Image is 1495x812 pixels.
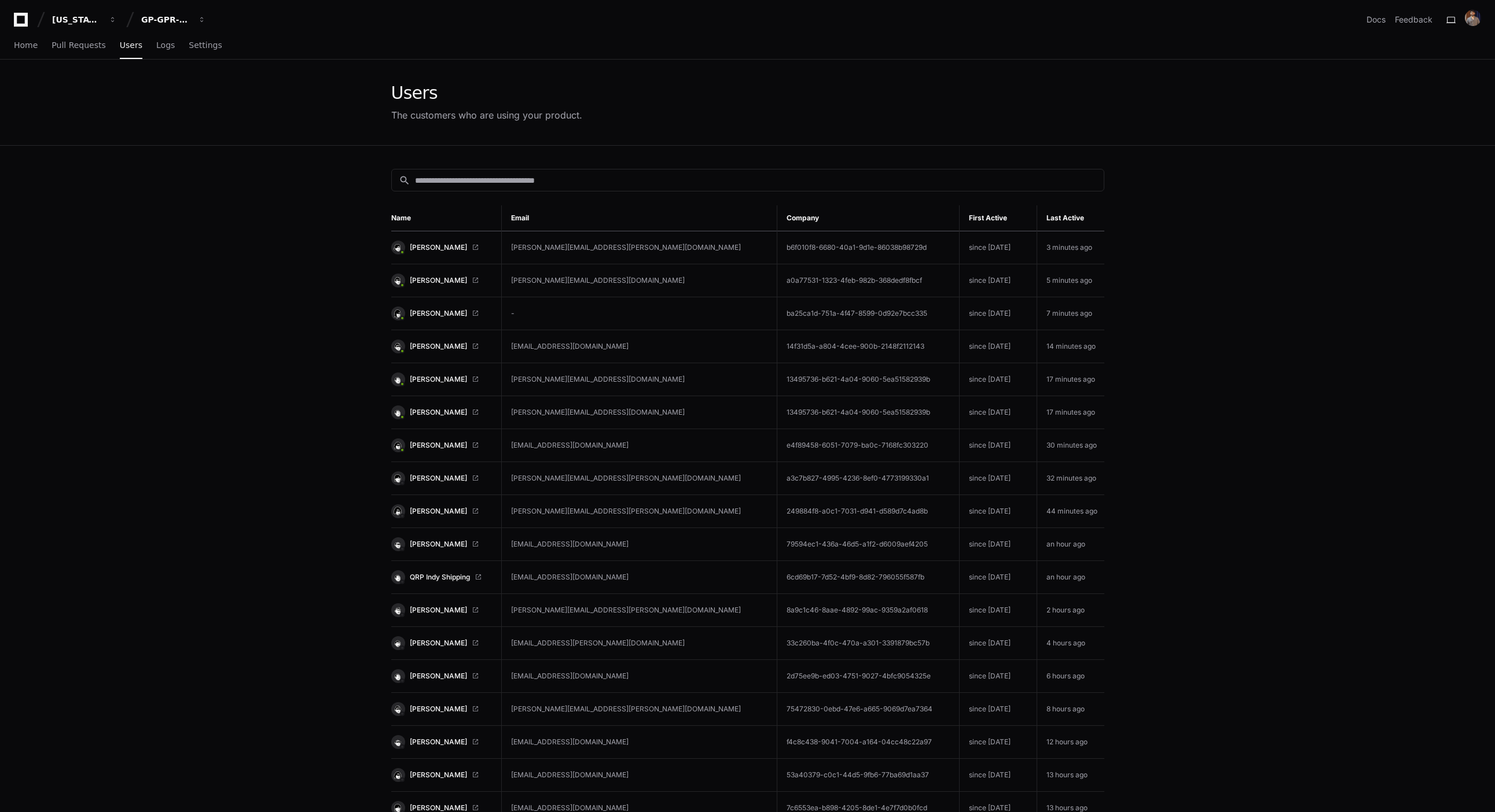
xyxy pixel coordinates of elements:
[392,407,403,418] img: 10.svg
[392,604,403,615] img: 7.svg
[777,264,959,297] td: a0a77531-1323-4feb-982b-368dedf8fbcf
[392,374,403,385] img: 10.svg
[501,297,777,330] td: -
[189,42,222,49] span: Settings
[960,627,1037,660] td: since [DATE]
[1037,429,1104,462] td: 30 minutes ago
[777,627,959,660] td: 33c260ba-4f0c-470a-a301-3391879bc57b
[391,735,492,749] a: [PERSON_NAME]
[391,768,492,782] a: [PERSON_NAME]
[1037,693,1104,726] td: 8 hours ago
[501,330,777,363] td: [EMAIL_ADDRESS][DOMAIN_NAME]
[1037,330,1104,363] td: 14 minutes ago
[960,396,1037,429] td: since [DATE]
[391,471,492,485] a: [PERSON_NAME]
[777,363,959,396] td: 13495736-b621-4a04-9060-5ea51582939b
[1037,660,1104,693] td: 6 hours ago
[391,205,502,231] th: Name
[391,241,492,254] a: [PERSON_NAME]
[777,693,959,726] td: 75472830-0ebd-47e6-a665-9069d7ea7364
[1037,561,1104,594] td: an hour ago
[777,759,959,792] td: 53a40379-c0c1-44d5-9fb6-77ba69d1aa37
[410,375,467,384] span: [PERSON_NAME]
[392,703,403,714] img: 6.svg
[47,9,122,30] button: [US_STATE] Pacific
[392,473,403,483] img: 1.svg
[777,594,959,627] td: 8a9c1c46-8aae-4892-99ac-9359a2af0618
[1367,14,1386,25] a: Docs
[1037,528,1104,561] td: an hour ago
[189,32,222,59] a: Settings
[410,408,467,417] span: [PERSON_NAME]
[1037,462,1104,495] td: 32 minutes ago
[392,242,403,253] img: 14.svg
[391,274,492,287] a: [PERSON_NAME]
[1037,264,1104,297] td: 5 minutes ago
[960,759,1037,792] td: since [DATE]
[777,660,959,693] td: 2d75ee9b-ed03-4751-9027-4bfc9054325e
[410,704,467,714] span: [PERSON_NAME]
[410,606,467,615] span: [PERSON_NAME]
[410,540,467,549] span: [PERSON_NAME]
[501,561,777,594] td: [EMAIL_ADDRESS][DOMAIN_NAME]
[14,42,38,49] span: Home
[960,594,1037,627] td: since [DATE]
[777,231,959,264] td: b6f010f8-6680-40a1-9d1e-86038b98729d
[392,308,403,319] img: 11.svg
[391,83,582,104] div: Users
[410,243,467,252] span: [PERSON_NAME]
[1395,14,1432,25] button: Feedback
[52,42,105,49] span: Pull Requests
[410,342,467,351] span: [PERSON_NAME]
[501,363,777,396] td: [PERSON_NAME][EMAIL_ADDRESS][DOMAIN_NAME]
[391,307,492,320] a: [PERSON_NAME]
[1037,627,1104,660] td: 4 hours ago
[391,636,492,650] a: [PERSON_NAME]
[777,561,959,594] td: 6cd69b17-7d52-4bf9-8d82-796055f587fb
[1037,205,1104,231] th: Last Active
[960,264,1037,297] td: since [DATE]
[501,264,777,297] td: [PERSON_NAME][EMAIL_ADDRESS][DOMAIN_NAME]
[392,736,403,747] img: 9.svg
[391,570,492,584] a: QRP Indy Shipping
[1458,774,1489,805] iframe: Open customer support
[960,429,1037,462] td: since [DATE]
[1037,363,1104,396] td: 17 minutes ago
[392,769,403,780] img: 3.svg
[391,339,492,353] a: [PERSON_NAME]
[410,737,467,747] span: [PERSON_NAME]
[501,429,777,462] td: [EMAIL_ADDRESS][DOMAIN_NAME]
[501,693,777,726] td: [PERSON_NAME][EMAIL_ADDRESS][PERSON_NAME][DOMAIN_NAME]
[410,474,467,483] span: [PERSON_NAME]
[777,297,959,330] td: ba25ca1d-751a-4f47-8599-0d92e7bcc335
[777,726,959,759] td: f4c8c438-9041-7004-a164-04cc48c22a97
[391,372,492,386] a: [PERSON_NAME]
[410,309,467,318] span: [PERSON_NAME]
[777,462,959,495] td: a3c7b827-4995-4236-8ef0-4773199330a1
[120,42,142,49] span: Users
[391,603,492,617] a: [PERSON_NAME]
[777,330,959,363] td: 14f31d5a-a804-4cee-900b-2148f2112143
[960,693,1037,726] td: since [DATE]
[960,726,1037,759] td: since [DATE]
[960,231,1037,264] td: since [DATE]
[960,363,1037,396] td: since [DATE]
[777,396,959,429] td: 13495736-b621-4a04-9060-5ea51582939b
[392,571,403,582] img: 10.svg
[960,330,1037,363] td: since [DATE]
[501,231,777,264] td: [PERSON_NAME][EMAIL_ADDRESS][PERSON_NAME][DOMAIN_NAME]
[156,32,175,59] a: Logs
[392,440,403,451] img: 3.svg
[52,32,105,59] a: Pull Requests
[410,441,467,450] span: [PERSON_NAME]
[777,205,959,231] th: Company
[1037,594,1104,627] td: 2 hours ago
[501,594,777,627] td: [PERSON_NAME][EMAIL_ADDRESS][PERSON_NAME][DOMAIN_NAME]
[392,505,403,516] img: 16.svg
[391,108,582,122] div: The customers who are using your product.
[960,297,1037,330] td: since [DATE]
[391,537,492,551] a: [PERSON_NAME]
[501,495,777,528] td: [PERSON_NAME][EMAIL_ADDRESS][PERSON_NAME][DOMAIN_NAME]
[1037,726,1104,759] td: 12 hours ago
[501,396,777,429] td: [PERSON_NAME][EMAIL_ADDRESS][DOMAIN_NAME]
